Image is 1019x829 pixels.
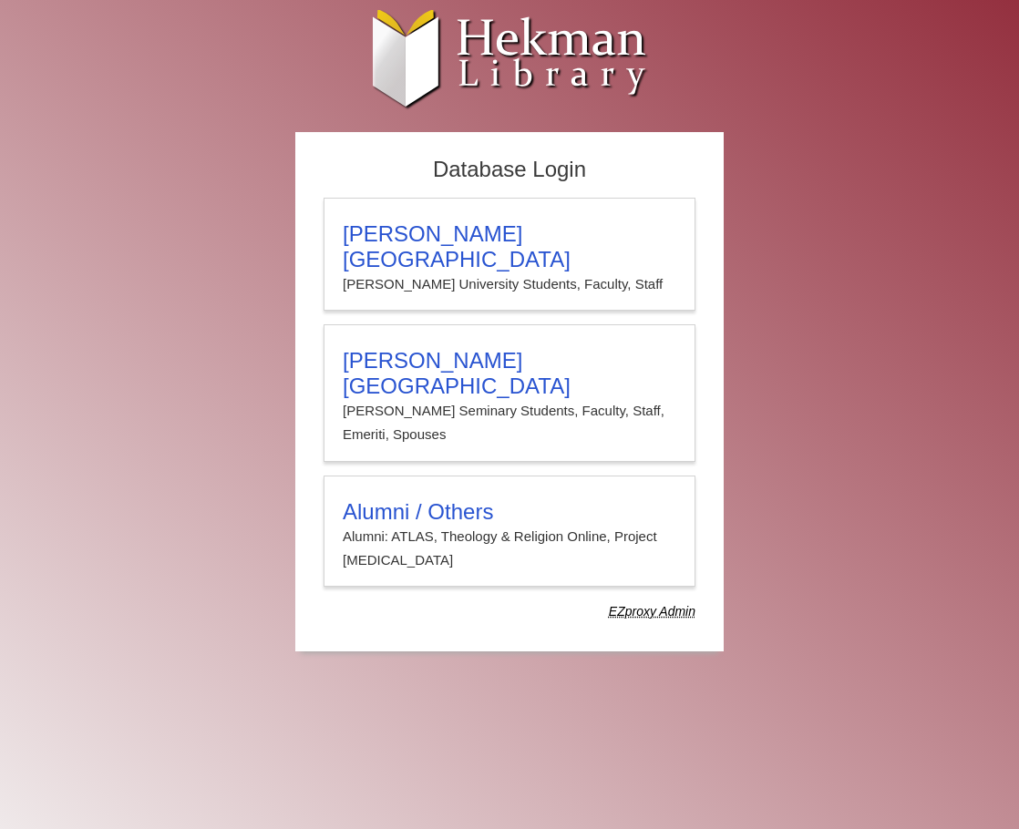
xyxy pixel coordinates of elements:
a: [PERSON_NAME][GEOGRAPHIC_DATA][PERSON_NAME] Seminary Students, Faculty, Staff, Emeriti, Spouses [324,324,695,462]
h3: Alumni / Others [343,499,676,525]
h2: Database Login [314,151,705,189]
a: [PERSON_NAME][GEOGRAPHIC_DATA][PERSON_NAME] University Students, Faculty, Staff [324,198,695,311]
p: Alumni: ATLAS, Theology & Religion Online, Project [MEDICAL_DATA] [343,525,676,573]
p: [PERSON_NAME] Seminary Students, Faculty, Staff, Emeriti, Spouses [343,399,676,447]
h3: [PERSON_NAME][GEOGRAPHIC_DATA] [343,221,676,272]
summary: Alumni / OthersAlumni: ATLAS, Theology & Religion Online, Project [MEDICAL_DATA] [343,499,676,573]
p: [PERSON_NAME] University Students, Faculty, Staff [343,272,676,296]
h3: [PERSON_NAME][GEOGRAPHIC_DATA] [343,348,676,399]
dfn: Use Alumni login [609,604,695,619]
